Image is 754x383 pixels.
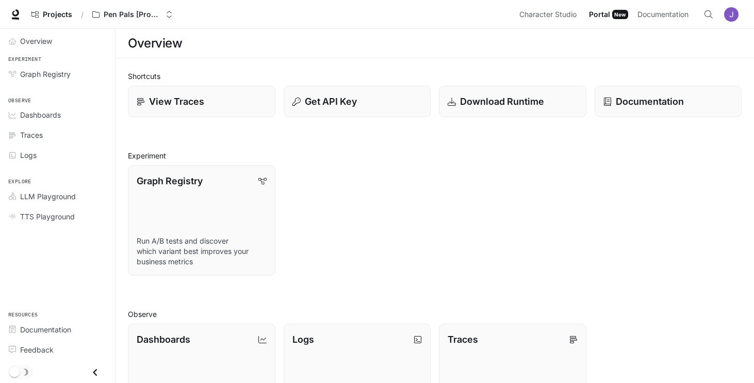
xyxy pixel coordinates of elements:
a: Graph Registry [4,65,111,83]
a: View Traces [128,86,275,117]
h2: Experiment [128,150,742,161]
a: Traces [4,126,111,144]
span: Graph Registry [20,69,71,79]
span: Projects [43,10,72,19]
h2: Observe [128,309,742,320]
a: Documentation [633,4,696,25]
span: Logs [20,150,37,161]
button: Close drawer [84,362,107,383]
span: TTS Playground [20,211,75,222]
a: Download Runtime [439,86,586,117]
a: Graph RegistryRun A/B tests and discover which variant best improves your business metrics [128,165,275,276]
span: Character Studio [519,8,577,21]
p: Get API Key [305,94,357,108]
button: Open workspace menu [88,4,177,25]
span: Overview [20,36,52,46]
a: TTS Playground [4,208,111,226]
img: User avatar [724,7,739,22]
span: Traces [20,130,43,140]
div: / [77,9,88,20]
span: Documentation [20,324,71,335]
a: Character Studio [515,4,584,25]
p: Download Runtime [460,94,544,108]
button: Open Command Menu [698,4,719,25]
span: Dashboards [20,109,61,120]
p: Pen Pals [Production] [104,10,161,19]
a: Documentation [595,86,742,117]
p: View Traces [149,94,204,108]
p: Traces [448,332,478,346]
button: Get API Key [284,86,431,117]
span: Feedback [20,344,54,355]
a: Dashboards [4,106,111,124]
a: Documentation [4,321,111,339]
span: LLM Playground [20,191,76,202]
h2: Shortcuts [128,71,742,82]
p: Logs [292,332,314,346]
p: Documentation [616,94,684,108]
a: PortalNew [585,4,632,25]
p: Dashboards [137,332,190,346]
a: Overview [4,32,111,50]
div: New [612,10,628,19]
span: Portal [589,8,610,21]
h1: Overview [128,33,182,54]
p: Graph Registry [137,174,203,188]
a: LLM Playground [4,187,111,205]
p: Run A/B tests and discover which variant best improves your business metrics [137,236,267,267]
button: User avatar [721,4,742,25]
span: Dark mode toggle [9,366,20,377]
a: Logs [4,146,111,164]
a: Feedback [4,341,111,359]
a: Go to projects [27,4,77,25]
span: Documentation [637,8,689,21]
